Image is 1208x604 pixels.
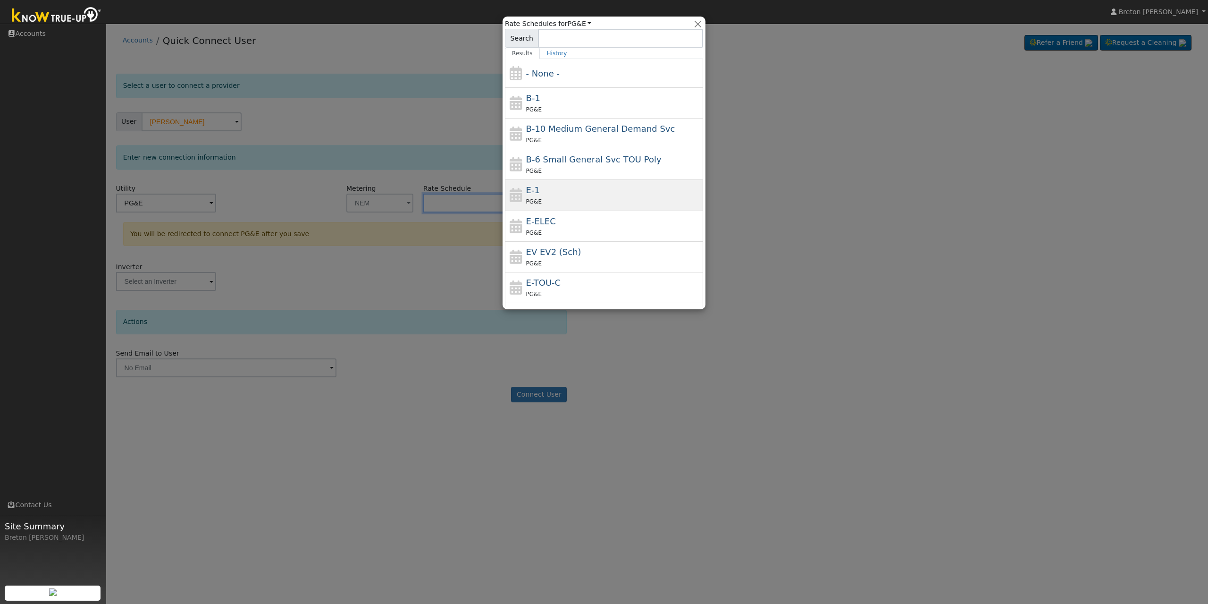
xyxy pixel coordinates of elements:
[526,185,540,195] span: E-1
[526,154,662,164] span: B-6 Small General Service TOU Poly Phase
[526,124,675,134] span: B-10 Medium General Demand Service (Primary Voltage)
[5,533,101,543] div: Breton [PERSON_NAME]
[526,291,542,298] span: PG&E
[526,198,542,205] span: PG&E
[505,19,591,29] span: Rate Schedules for
[568,20,592,27] a: PG&E
[49,588,57,596] img: retrieve
[526,137,542,144] span: PG&E
[5,520,101,533] span: Site Summary
[526,216,556,226] span: E-ELEC
[526,106,542,113] span: PG&E
[526,93,540,103] span: B-1
[1119,8,1198,16] span: Breton [PERSON_NAME]
[505,29,538,48] span: Search
[526,68,560,78] span: - None -
[526,260,542,267] span: PG&E
[505,48,540,59] a: Results
[526,230,542,236] span: PG&E
[526,278,561,288] span: E-TOU-C
[7,5,106,26] img: Know True-Up
[526,247,581,257] span: Electric Vehicle EV2 (Sch)
[526,168,542,174] span: PG&E
[540,48,574,59] a: History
